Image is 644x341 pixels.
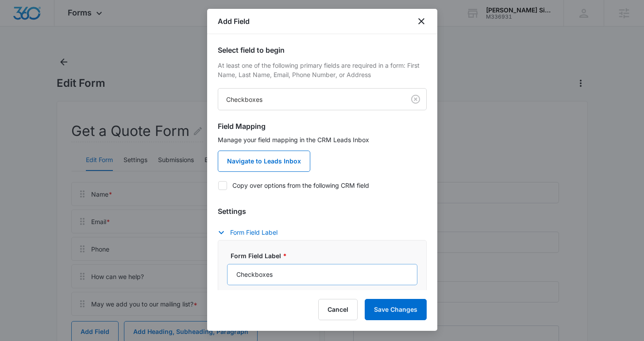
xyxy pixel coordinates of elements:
[318,299,358,320] button: Cancel
[218,151,310,172] a: Navigate to Leads Inbox
[218,135,427,144] p: Manage your field mapping in the CRM Leads Inbox
[409,92,423,106] button: Clear
[218,121,427,132] h3: Field Mapping
[218,61,427,79] p: At least one of the following primary fields are required in a form: First Name, Last Name, Email...
[218,227,286,238] button: Form Field Label
[218,181,427,190] label: Copy over options from the following CRM field
[365,299,427,320] button: Save Changes
[231,289,417,307] p: Please enter a label for the field. If this text exactly matches a CRM field it will be automatic...
[227,264,417,285] input: Form Field Label
[231,251,421,260] label: Form Field Label
[218,45,427,55] h3: Select field to begin
[218,206,427,217] h3: Settings
[218,16,250,27] h1: Add Field
[416,16,427,27] button: close
[6,263,28,270] span: Submit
